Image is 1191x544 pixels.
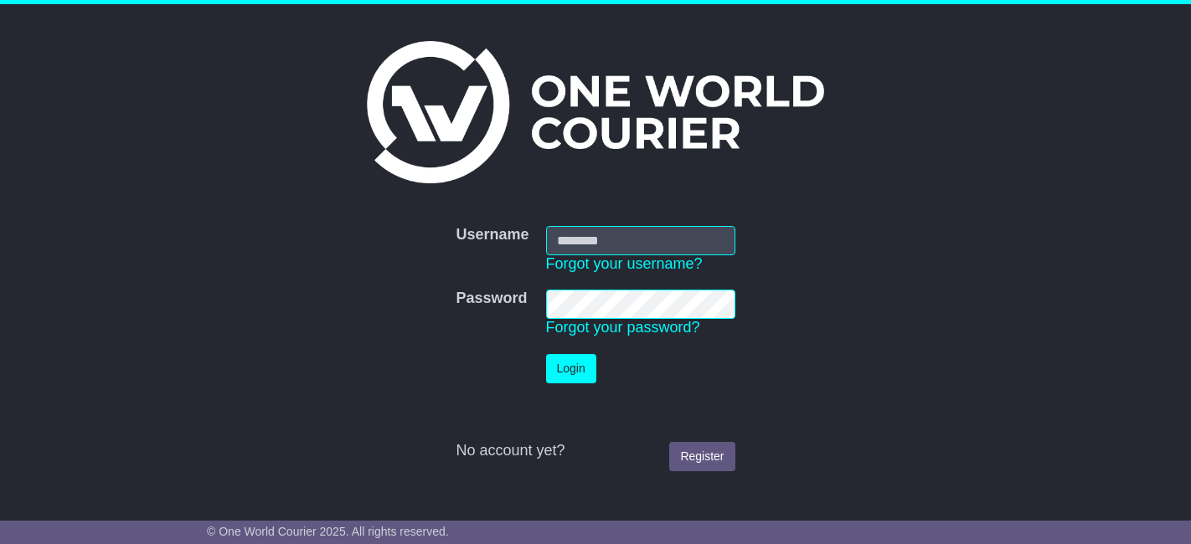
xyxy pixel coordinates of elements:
[367,41,824,183] img: One World
[546,354,596,383] button: Login
[546,255,703,272] a: Forgot your username?
[207,525,449,538] span: © One World Courier 2025. All rights reserved.
[546,319,700,336] a: Forgot your password?
[456,442,735,460] div: No account yet?
[456,226,528,244] label: Username
[669,442,735,471] a: Register
[456,290,527,308] label: Password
